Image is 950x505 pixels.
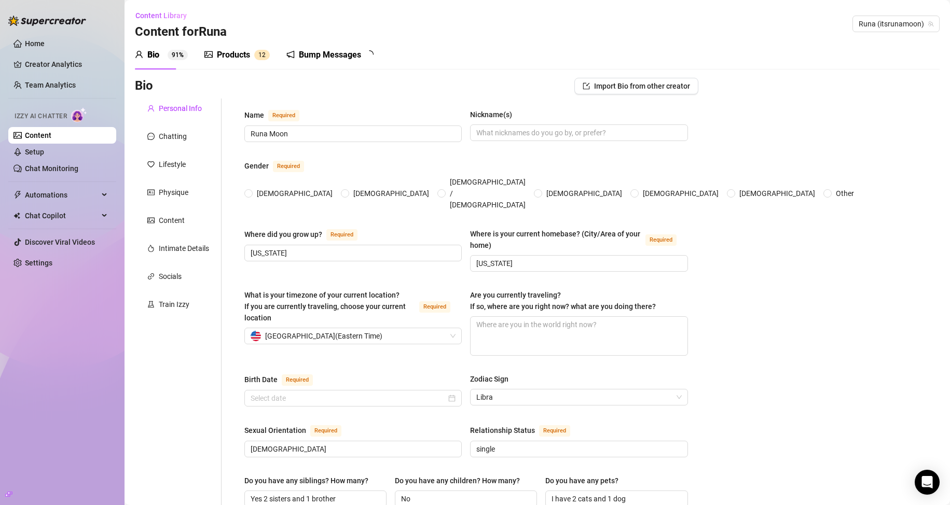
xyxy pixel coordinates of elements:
[244,228,369,241] label: Where did you grow up?
[8,16,86,26] img: logo-BBDzfeDw.svg
[244,109,311,121] label: Name
[217,49,250,61] div: Products
[25,56,108,73] a: Creator Analytics
[244,109,264,121] div: Name
[470,109,512,120] div: Nickname(s)
[5,490,12,498] span: build
[71,107,87,122] img: AI Chatter
[859,16,933,32] span: Runa (itsrunamoon)
[476,258,679,269] input: Where is your current homebase? (City/Area of your home)
[159,131,187,142] div: Chatting
[25,148,44,156] a: Setup
[365,50,374,59] span: loading
[251,247,453,259] input: Where did you grow up?
[470,373,508,385] div: Zodiac Sign
[244,160,269,172] div: Gender
[135,24,227,40] h3: Content for Runa
[299,49,361,61] div: Bump Messages
[470,373,516,385] label: Zodiac Sign
[594,82,690,90] span: Import Bio from other creator
[552,493,679,504] input: Do you have any pets?
[135,78,153,94] h3: Bio
[244,160,315,172] label: Gender
[159,215,185,226] div: Content
[251,331,261,341] img: us
[419,301,450,313] span: Required
[251,443,453,455] input: Sexual Orientation
[545,475,626,486] label: Do you have any pets?
[147,105,155,112] span: user
[470,228,641,251] div: Where is your current homebase? (City/Area of your home)
[15,111,67,121] span: Izzy AI Chatter
[147,189,155,196] span: idcard
[928,21,934,27] span: team
[476,127,679,138] input: Nickname(s)
[147,301,155,308] span: experiment
[470,424,582,437] label: Relationship Status
[135,7,195,24] button: Content Library
[583,82,590,90] span: import
[310,425,341,437] span: Required
[25,131,51,139] a: Content
[395,475,520,486] div: Do you have any children? How many?
[13,191,22,199] span: thunderbolt
[25,187,99,203] span: Automations
[159,299,189,310] div: Train Izzy
[135,11,187,20] span: Content Library
[135,50,143,59] span: user
[25,39,45,48] a: Home
[159,243,209,254] div: Intimate Details
[735,188,819,199] span: [DEMOGRAPHIC_DATA]
[446,176,530,211] span: [DEMOGRAPHIC_DATA] / [DEMOGRAPHIC_DATA]
[168,50,188,60] sup: 91%
[639,188,723,199] span: [DEMOGRAPHIC_DATA]
[258,51,262,59] span: 1
[545,475,618,486] div: Do you have any pets?
[204,50,213,59] span: picture
[147,133,155,140] span: message
[470,425,535,436] div: Relationship Status
[915,470,940,495] div: Open Intercom Messenger
[25,238,95,246] a: Discover Viral Videos
[470,228,687,251] label: Where is your current homebase? (City/Area of your home)
[326,229,357,241] span: Required
[262,51,266,59] span: 2
[25,259,52,267] a: Settings
[395,475,527,486] label: Do you have any children? How many?
[147,161,155,168] span: heart
[159,103,202,114] div: Personal Info
[244,373,324,386] label: Birth Date
[265,328,382,344] span: [GEOGRAPHIC_DATA] ( Eastern Time )
[574,78,698,94] button: Import Bio from other creator
[25,164,78,173] a: Chat Monitoring
[251,128,453,139] input: Name
[470,291,656,311] span: Are you currently traveling? If so, where are you right now? what are you doing there?
[401,493,529,504] input: Do you have any children? How many?
[253,188,337,199] span: [DEMOGRAPHIC_DATA]
[273,161,304,172] span: Required
[159,187,188,198] div: Physique
[159,159,186,170] div: Lifestyle
[25,81,76,89] a: Team Analytics
[645,234,677,246] span: Required
[244,424,353,437] label: Sexual Orientation
[147,273,155,280] span: link
[147,217,155,224] span: picture
[159,271,182,282] div: Socials
[349,188,433,199] span: [DEMOGRAPHIC_DATA]
[13,212,20,219] img: Chat Copilot
[476,389,681,405] span: Libra
[251,493,378,504] input: Do you have any siblings? How many?
[147,49,159,61] div: Bio
[25,207,99,224] span: Chat Copilot
[147,245,155,252] span: fire
[542,188,626,199] span: [DEMOGRAPHIC_DATA]
[268,110,299,121] span: Required
[244,374,278,385] div: Birth Date
[282,374,313,386] span: Required
[244,475,368,486] div: Do you have any siblings? How many?
[286,50,295,59] span: notification
[244,291,406,322] span: What is your timezone of your current location? If you are currently traveling, choose your curre...
[476,443,679,455] input: Relationship Status
[244,475,376,486] label: Do you have any siblings? How many?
